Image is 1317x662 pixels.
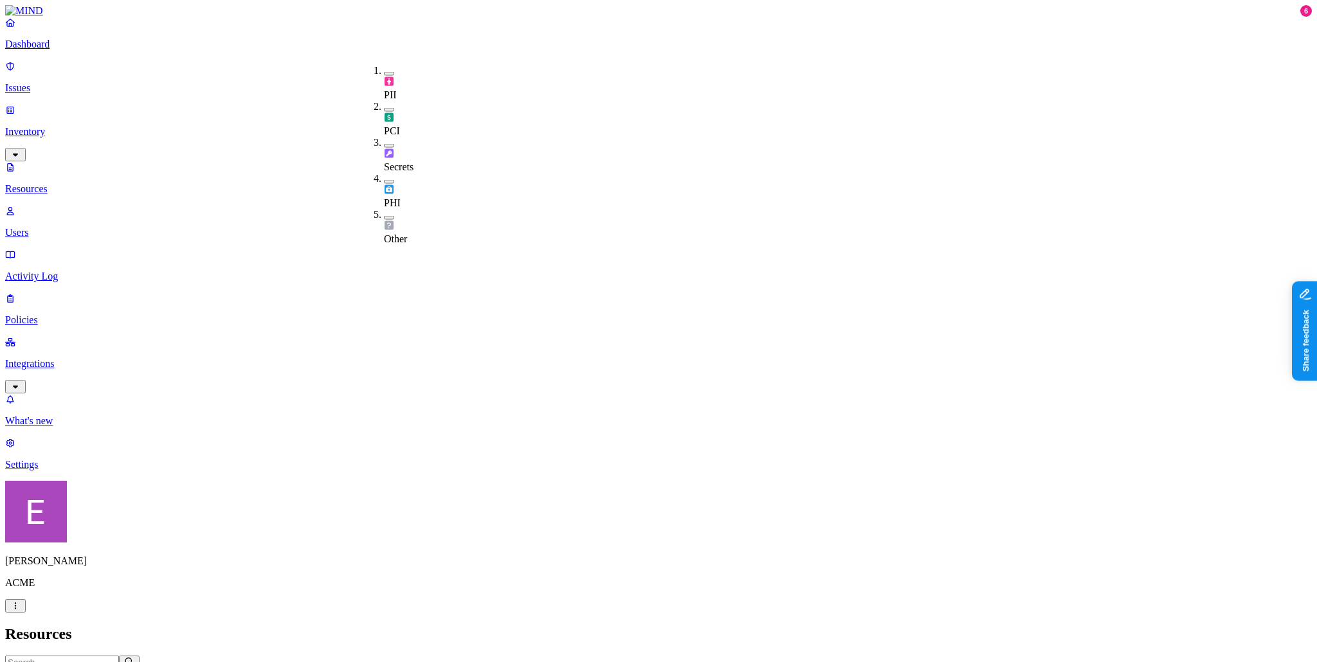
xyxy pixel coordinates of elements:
[384,220,394,231] img: other
[5,183,1312,195] p: Resources
[5,292,1312,326] a: Policies
[5,17,1312,50] a: Dashboard
[5,5,1312,17] a: MIND
[5,82,1312,94] p: Issues
[5,60,1312,94] a: Issues
[5,205,1312,238] a: Users
[5,393,1312,427] a: What's new
[5,481,67,542] img: Eran Barak
[5,437,1312,470] a: Settings
[5,459,1312,470] p: Settings
[5,625,1312,643] h2: Resources
[5,415,1312,427] p: What's new
[5,358,1312,370] p: Integrations
[5,39,1312,50] p: Dashboard
[5,314,1312,326] p: Policies
[384,161,413,172] span: Secrets
[5,126,1312,138] p: Inventory
[1300,5,1312,17] div: 6
[5,249,1312,282] a: Activity Log
[5,104,1312,159] a: Inventory
[384,233,407,244] span: Other
[384,197,401,208] span: PHI
[5,161,1312,195] a: Resources
[5,271,1312,282] p: Activity Log
[384,125,400,136] span: PCI
[384,184,394,195] img: phi
[384,148,394,159] img: secret
[5,5,43,17] img: MIND
[384,89,397,100] span: PII
[5,577,1312,589] p: ACME
[384,76,394,87] img: pii
[5,555,1312,567] p: [PERSON_NAME]
[5,336,1312,391] a: Integrations
[5,227,1312,238] p: Users
[384,112,394,123] img: pci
